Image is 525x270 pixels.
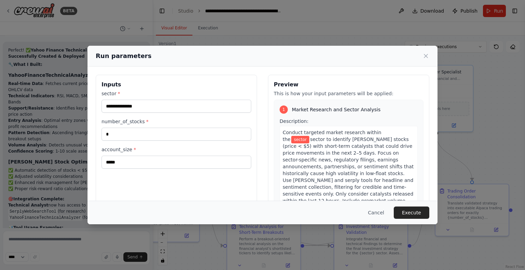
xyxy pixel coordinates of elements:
[292,106,380,113] span: Market Research and Sector Analysis
[283,137,414,217] span: sector to identify [PERSON_NAME] stocks (price < $5) with short-term catalysts that could drive p...
[102,146,251,153] label: account_size
[274,90,423,97] p: This is how your input parameters will be applied:
[102,90,251,97] label: sector
[363,207,390,219] button: Cancel
[394,207,429,219] button: Execute
[280,118,308,124] span: Description:
[274,81,423,89] h3: Preview
[291,136,309,143] span: Variable: sector
[102,118,251,125] label: number_of_stocks
[102,81,251,89] h3: Inputs
[96,51,151,61] h2: Run parameters
[280,105,288,114] div: 1
[283,130,381,142] span: Conduct targeted market research within the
